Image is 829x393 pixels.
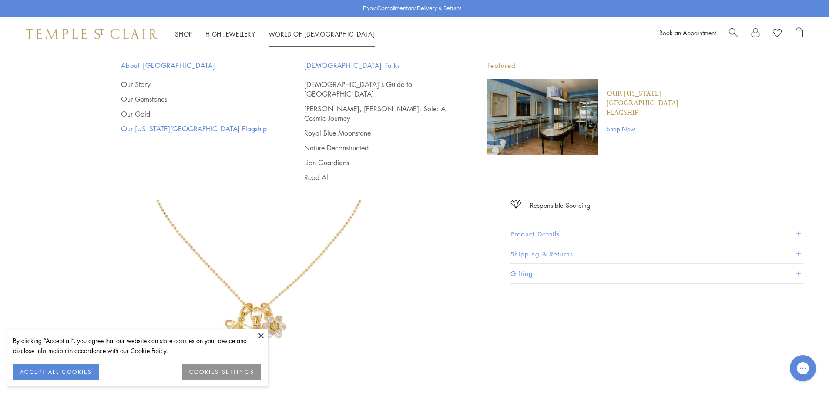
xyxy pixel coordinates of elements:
[607,89,708,118] a: Our [US_STATE][GEOGRAPHIC_DATA] Flagship
[182,364,261,380] button: COOKIES SETTINGS
[175,29,375,40] nav: Main navigation
[659,28,716,37] a: Book an Appointment
[304,128,453,138] a: Royal Blue Moonstone
[363,4,462,13] p: Enjoy Complimentary Delivery & Returns
[510,200,521,209] img: icon_sourcing.svg
[729,27,738,40] a: Search
[530,200,591,211] div: Responsible Sourcing
[304,80,453,99] a: [DEMOGRAPHIC_DATA]'s Guide to [GEOGRAPHIC_DATA]
[607,124,708,133] a: Shop Now
[304,143,453,153] a: Nature Deconstructed
[510,264,803,283] button: Gifting
[487,60,708,71] p: Featured
[304,158,453,167] a: Lion Guardians
[13,336,261,356] div: By clicking “Accept all”, you agree that our website can store cookies on your device and disclos...
[121,94,269,104] a: Our Gemstones
[121,60,269,71] span: About [GEOGRAPHIC_DATA]
[510,244,803,264] button: Shipping & Returns
[510,224,803,244] button: Product Details
[13,364,99,380] button: ACCEPT ALL COOKIES
[304,104,453,123] a: [PERSON_NAME], [PERSON_NAME], Sole: A Cosmic Journey
[175,30,192,38] a: ShopShop
[269,30,375,38] a: World of [DEMOGRAPHIC_DATA]World of [DEMOGRAPHIC_DATA]
[795,27,803,40] a: Open Shopping Bag
[785,352,820,384] iframe: Gorgias live chat messenger
[121,124,269,133] a: Our [US_STATE][GEOGRAPHIC_DATA] Flagship
[304,60,453,71] span: [DEMOGRAPHIC_DATA] Talks
[304,173,453,182] a: Read All
[26,29,158,39] img: Temple St. Clair
[121,109,269,119] a: Our Gold
[205,30,255,38] a: High JewelleryHigh Jewellery
[773,27,782,40] a: View Wishlist
[121,80,269,89] a: Our Story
